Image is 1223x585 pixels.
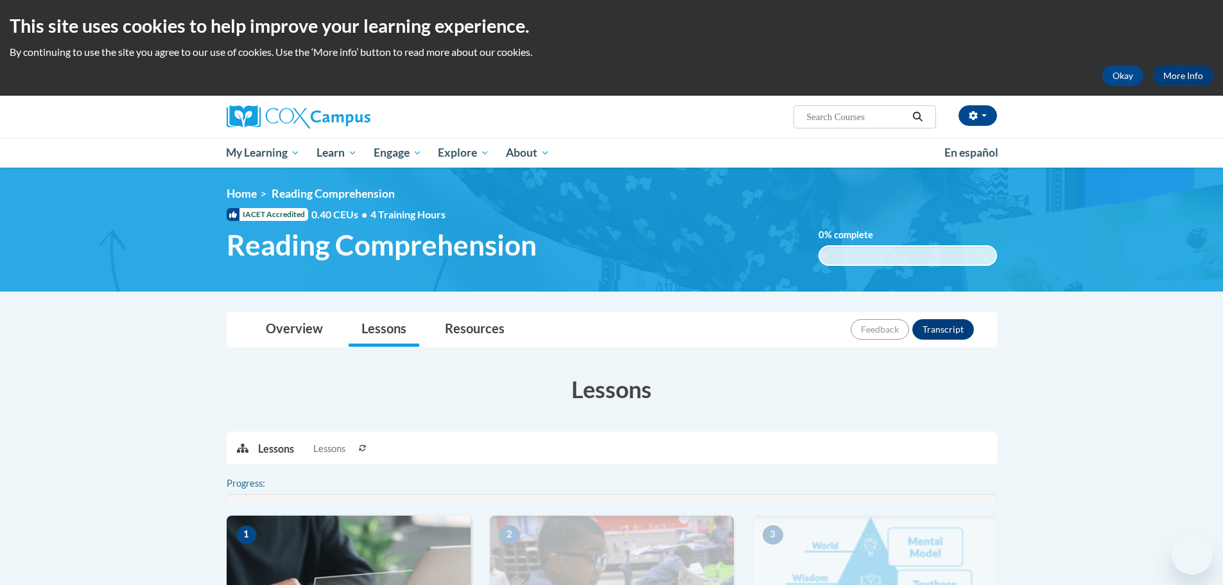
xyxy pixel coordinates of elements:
label: Progress: [227,476,300,491]
span: Engage [374,145,422,161]
iframe: Button to launch messaging window [1172,534,1213,575]
span: Reading Comprehension [272,187,395,200]
a: Lessons [349,313,419,347]
a: Engage [365,138,430,168]
a: About [498,138,558,168]
a: More Info [1153,65,1213,86]
button: Search [908,109,927,125]
a: Learn [308,138,365,168]
a: Resources [432,313,517,347]
button: Transcript [912,319,974,340]
span: 0.40 CEUs [311,207,370,222]
span: Learn [317,145,357,161]
button: Account Settings [958,105,997,126]
span: Lessons [313,442,345,456]
a: Explore [429,138,498,168]
a: Overview [253,313,336,347]
span: My Learning [226,145,300,161]
p: By continuing to use the site you agree to our use of cookies. Use the ‘More info’ button to read... [10,45,1213,59]
button: Feedback [851,319,909,340]
a: En español [936,139,1007,166]
span: En español [944,146,998,159]
h3: Lessons [227,373,997,405]
p: Lessons [258,442,294,456]
div: Main menu [207,138,1016,168]
button: Okay [1102,65,1143,86]
label: % complete [819,228,892,242]
span: 1 [236,525,257,545]
span: 4 Training Hours [370,208,446,220]
a: Cox Campus [227,105,471,128]
a: Home [227,187,257,200]
span: 3 [763,525,783,545]
span: 2 [499,525,520,545]
img: Cox Campus [227,105,370,128]
span: IACET Accredited [227,208,308,221]
span: Explore [438,145,489,161]
span: • [361,208,367,220]
h2: This site uses cookies to help improve your learning experience. [10,13,1213,39]
a: My Learning [218,138,309,168]
span: 0 [819,229,824,240]
input: Search Courses [805,109,908,125]
span: About [506,145,550,161]
span: Reading Comprehension [227,228,537,262]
